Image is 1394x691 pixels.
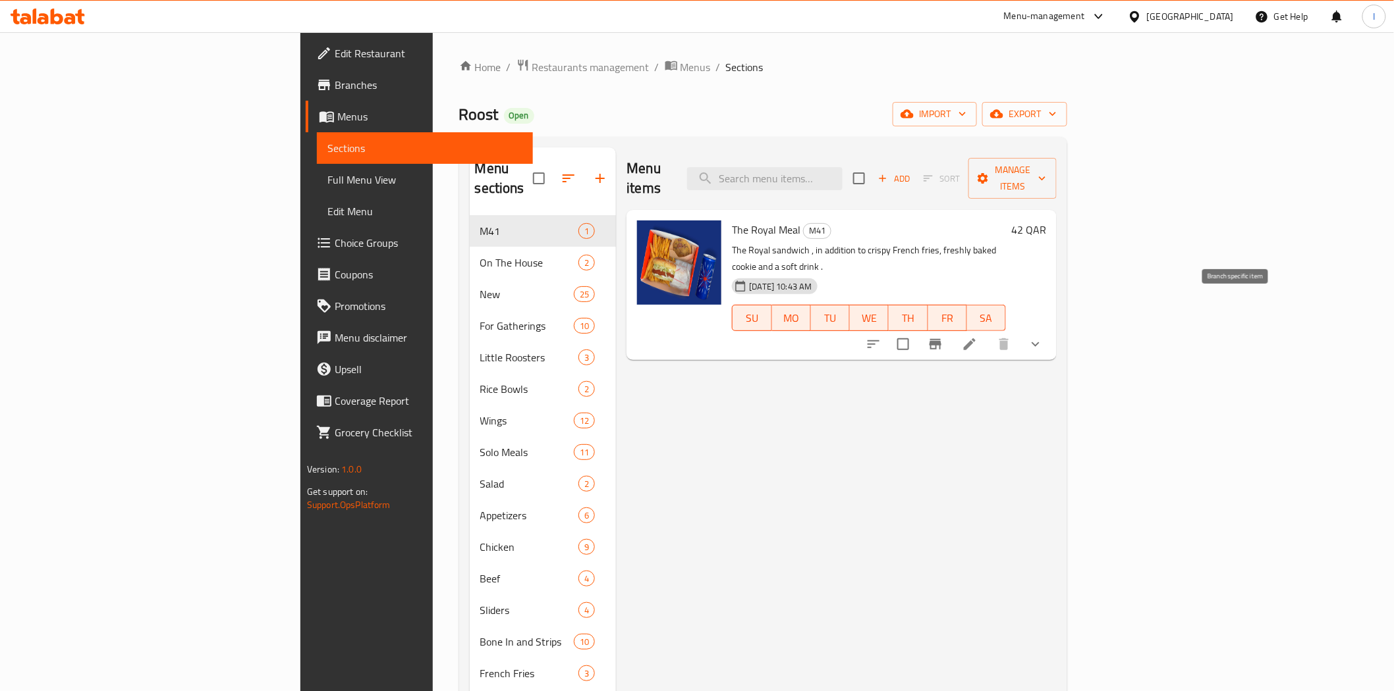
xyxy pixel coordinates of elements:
button: SA [967,305,1006,331]
a: Branches [306,69,533,101]
span: Menu disclaimer [335,330,522,345]
span: 3 [579,351,594,364]
span: Add item [873,168,915,189]
span: MO [777,309,806,328]
a: Restaurants management [516,59,650,76]
a: Menus [306,101,533,132]
span: I [1373,9,1375,24]
div: Solo Meals11 [470,436,617,468]
a: Upsell [306,353,533,385]
div: Wings12 [470,405,617,436]
span: Beef [480,571,579,586]
span: SU [738,309,766,328]
span: Upsell [335,361,522,377]
span: M41 [480,223,579,239]
span: 9 [579,541,594,553]
div: [GEOGRAPHIC_DATA] [1147,9,1234,24]
span: 11 [574,446,594,459]
span: Wings [480,413,574,428]
span: Add [876,171,912,186]
span: French Fries [480,665,579,681]
span: Appetizers [480,507,579,523]
div: Menu-management [1004,9,1085,24]
div: Salad2 [470,468,617,499]
a: Coverage Report [306,385,533,417]
button: WE [850,305,889,331]
span: New [480,286,574,302]
a: Promotions [306,290,533,322]
span: Sliders [480,602,579,618]
span: 1.0.0 [341,461,362,478]
div: Chicken9 [470,531,617,563]
span: Menus [681,59,711,75]
div: items [574,318,595,334]
div: On The House [480,255,579,270]
span: 2 [579,478,594,490]
a: Support.OpsPlatform [307,496,391,513]
p: The Royal sandwich , in addition to crispy French fries, freshly baked cookie and a soft drink . [732,242,1006,275]
span: The Royal Meal [732,220,800,240]
div: items [574,286,595,302]
button: TH [889,305,928,331]
svg: Show Choices [1028,336,1044,352]
span: Coupons [335,267,522,282]
div: Little Roosters3 [470,342,617,373]
button: Manage items [968,158,1057,199]
div: items [578,349,595,365]
span: Menus [337,109,522,124]
div: items [578,507,595,523]
a: Choice Groups [306,227,533,259]
span: Rice Bowls [480,381,579,397]
span: 6 [579,509,594,522]
span: Edit Menu [327,203,522,219]
span: SA [972,309,1001,328]
span: Restaurants management [532,59,650,75]
span: Sections [327,140,522,156]
span: 2 [579,383,594,396]
span: Grocery Checklist [335,424,522,440]
div: items [574,444,595,460]
span: For Gatherings [480,318,574,334]
div: items [578,539,595,555]
button: TU [811,305,850,331]
button: Add section [584,163,616,194]
img: The Royal Meal [637,220,721,305]
button: SU [732,305,771,331]
div: Little Roosters [480,349,579,365]
button: import [893,102,977,126]
div: items [578,381,595,397]
span: Select to update [889,330,917,358]
span: 4 [579,604,594,617]
span: 25 [574,288,594,301]
div: items [578,665,595,681]
button: Add [873,168,915,189]
span: 1 [579,225,594,238]
span: export [993,106,1057,122]
span: Salad [480,476,579,492]
span: Promotions [335,298,522,314]
a: Menus [665,59,711,76]
li: / [716,59,721,75]
a: Edit Menu [317,195,533,227]
span: Full Menu View [327,172,522,188]
div: Sliders4 [470,594,617,626]
button: show more [1020,328,1051,360]
div: M411 [470,215,617,247]
div: Bone In and Strips10 [470,626,617,657]
span: WE [855,309,883,328]
div: Beef4 [470,563,617,594]
div: items [578,602,595,618]
h2: Menu items [627,159,671,198]
div: Appetizers6 [470,499,617,531]
a: Menu disclaimer [306,322,533,353]
span: Edit Restaurant [335,45,522,61]
div: items [574,413,595,428]
li: / [655,59,659,75]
